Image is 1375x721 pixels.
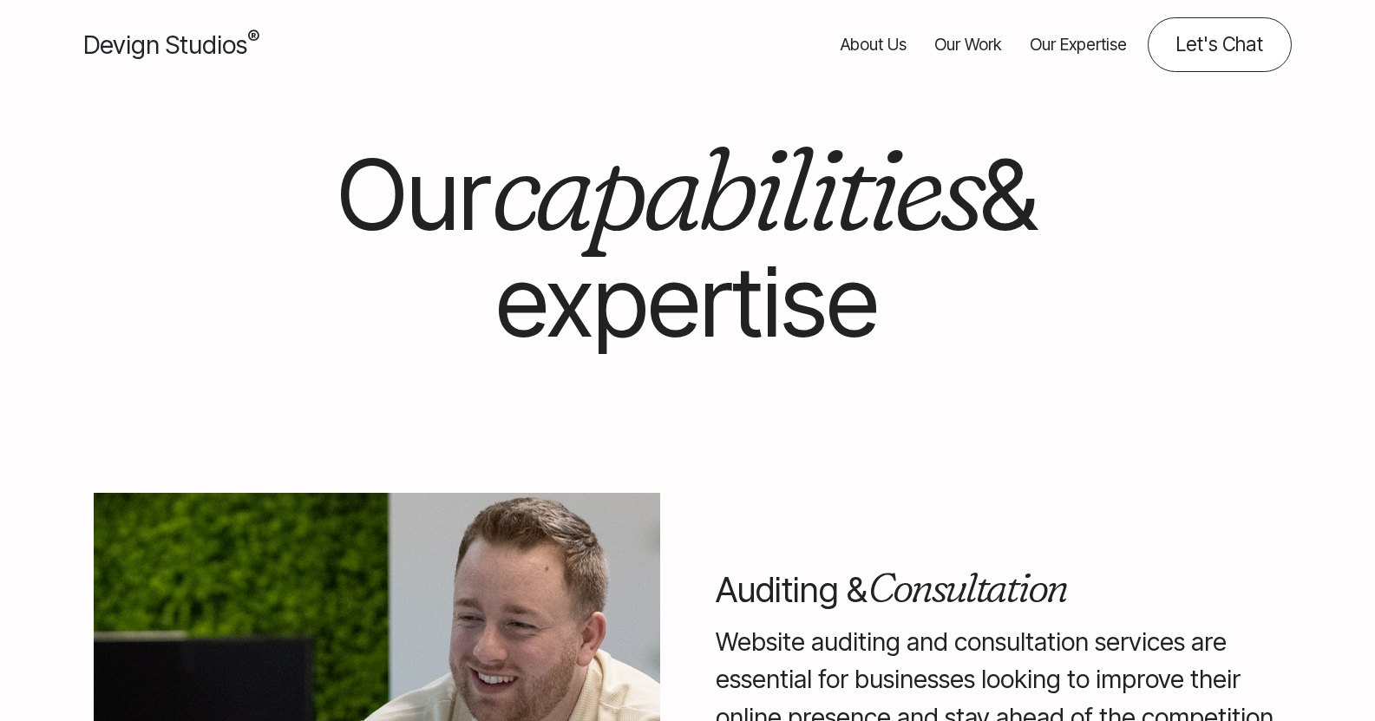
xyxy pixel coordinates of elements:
span: Devign Studios [83,29,259,60]
a: Our Expertise [1030,17,1127,72]
em: capabilities [491,116,979,259]
sup: ® [247,26,259,49]
h3: Auditing & [716,564,1066,616]
em: Consultation [868,561,1066,613]
a: Contact us about your project [1148,17,1292,72]
h1: Our & expertise [249,141,1126,355]
a: About Us [841,17,907,72]
a: Our Work [934,17,1002,72]
a: Devign Studios® Homepage [83,26,259,63]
